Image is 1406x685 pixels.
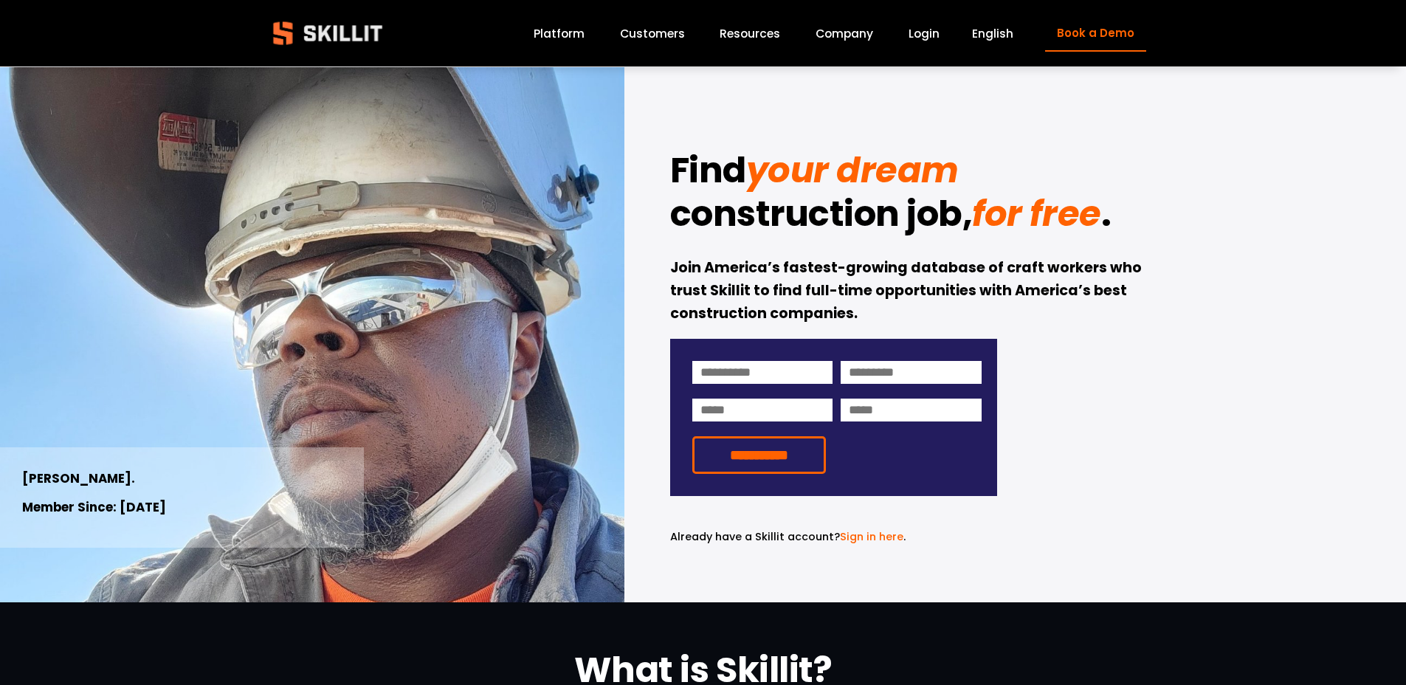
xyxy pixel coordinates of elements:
a: Login [909,24,940,44]
a: folder dropdown [720,24,780,44]
span: English [972,25,1013,42]
div: language picker [972,24,1013,44]
span: Already have a Skillit account? [670,529,840,544]
img: Skillit [261,11,395,55]
a: Company [816,24,873,44]
a: Platform [534,24,585,44]
strong: Find [670,145,746,195]
p: . [670,529,997,545]
strong: [PERSON_NAME]. [22,469,135,487]
em: for free [972,189,1100,238]
em: your dream [746,145,959,195]
a: Sign in here [840,529,903,544]
strong: construction job, [670,189,973,238]
strong: Member Since: [DATE] [22,498,166,516]
span: Resources [720,25,780,42]
strong: Join America’s fastest-growing database of craft workers who trust Skillit to find full-time oppo... [670,258,1145,323]
strong: . [1101,189,1112,238]
a: Book a Demo [1045,16,1145,52]
a: Customers [620,24,685,44]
